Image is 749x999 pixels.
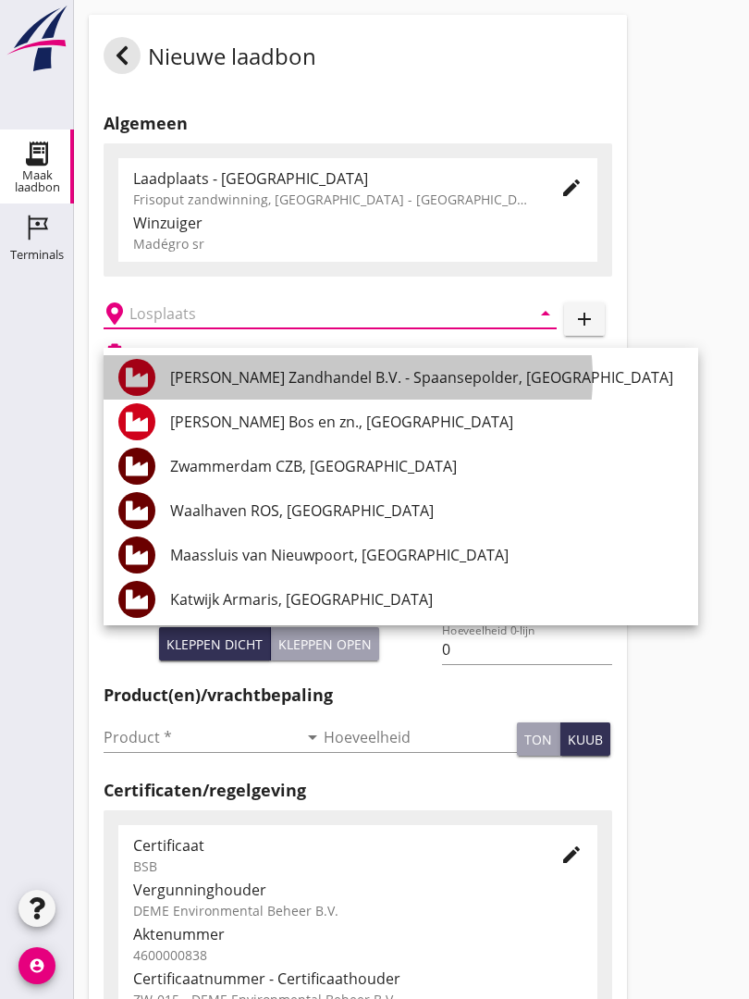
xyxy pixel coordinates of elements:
[133,879,583,901] div: Vergunninghouder
[560,844,583,866] i: edit
[159,627,271,660] button: Kleppen dicht
[301,726,324,748] i: arrow_drop_down
[133,234,583,253] div: Madégro sr
[104,683,612,708] h2: Product(en)/vrachtbepaling
[133,857,531,876] div: BSB
[133,901,583,920] div: DEME Environmental Beheer B.V.
[271,627,379,660] button: Kleppen open
[133,834,531,857] div: Certificaat
[104,778,612,803] h2: Certificaten/regelgeving
[133,344,227,361] h2: Beladen vaartuig
[133,212,583,234] div: Winzuiger
[104,722,298,752] input: Product *
[4,5,70,73] img: logo-small.a267ee39.svg
[10,249,64,261] div: Terminals
[170,588,683,610] div: Katwijk Armaris, [GEOGRAPHIC_DATA]
[133,945,583,965] div: 4600000838
[442,635,611,664] input: Hoeveelheid 0-lijn
[524,730,552,749] div: ton
[534,302,557,325] i: arrow_drop_down
[568,730,603,749] div: kuub
[324,722,518,752] input: Hoeveelheid
[129,299,505,328] input: Losplaats
[133,167,531,190] div: Laadplaats - [GEOGRAPHIC_DATA]
[170,544,683,566] div: Maassluis van Nieuwpoort, [GEOGRAPHIC_DATA]
[278,635,372,654] div: Kleppen open
[573,308,596,330] i: add
[517,722,560,756] button: ton
[133,968,583,990] div: Certificaatnummer - Certificaathouder
[170,366,683,388] div: [PERSON_NAME] Zandhandel B.V. - Spaansepolder, [GEOGRAPHIC_DATA]
[18,947,55,984] i: account_circle
[133,190,531,209] div: Frisoput zandwinning, [GEOGRAPHIC_DATA] - [GEOGRAPHIC_DATA].
[560,722,610,756] button: kuub
[104,37,316,81] div: Nieuwe laadbon
[170,499,683,522] div: Waalhaven ROS, [GEOGRAPHIC_DATA]
[104,111,612,136] h2: Algemeen
[560,177,583,199] i: edit
[166,635,263,654] div: Kleppen dicht
[170,411,683,433] div: [PERSON_NAME] Bos en zn., [GEOGRAPHIC_DATA]
[133,923,583,945] div: Aktenummer
[170,455,683,477] div: Zwammerdam CZB, [GEOGRAPHIC_DATA]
